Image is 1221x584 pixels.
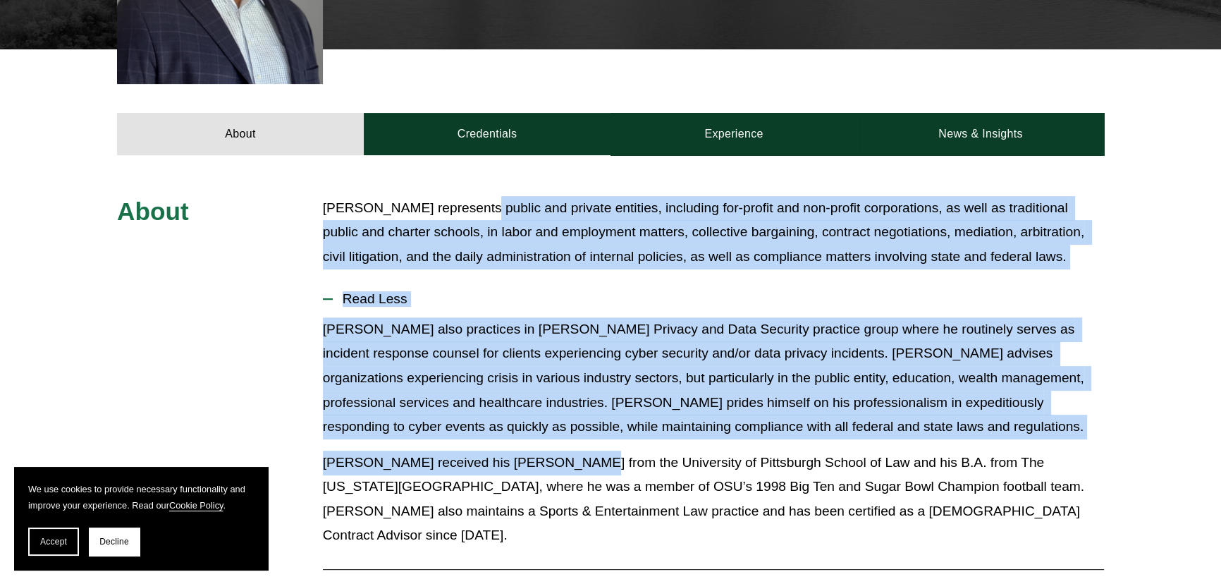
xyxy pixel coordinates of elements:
[40,537,67,547] span: Accept
[323,451,1104,548] p: [PERSON_NAME] received his [PERSON_NAME] from the University of Pittsburgh School of Law and his ...
[117,197,189,225] span: About
[28,528,79,556] button: Accept
[169,500,223,511] a: Cookie Policy
[857,113,1104,155] a: News & Insights
[28,481,254,513] p: We use cookies to provide necessary functionality and improve your experience. Read our .
[323,281,1104,317] button: Read Less
[364,113,610,155] a: Credentials
[14,467,268,570] section: Cookie banner
[323,317,1104,559] div: Read Less
[323,196,1104,269] p: [PERSON_NAME] represents public and private entities, including for-profit and non-profit corpora...
[99,537,129,547] span: Decline
[117,113,364,155] a: About
[610,113,857,155] a: Experience
[323,317,1104,439] p: [PERSON_NAME] also practices in [PERSON_NAME] Privacy and Data Security practice group where he r...
[333,291,1104,307] span: Read Less
[89,528,140,556] button: Decline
